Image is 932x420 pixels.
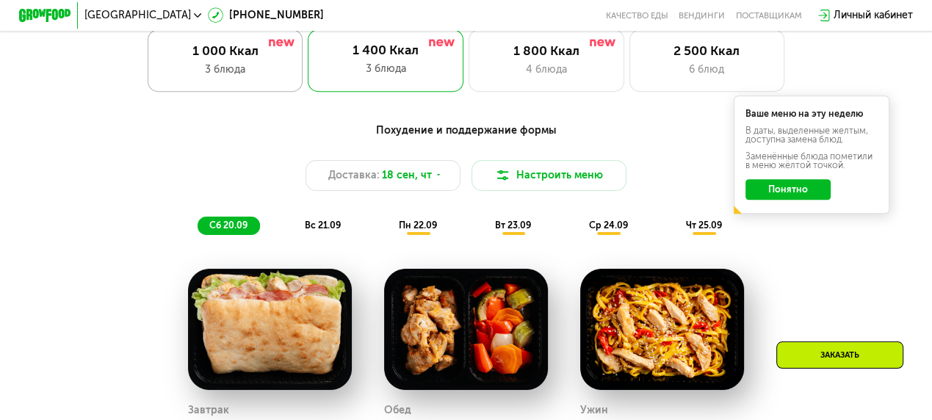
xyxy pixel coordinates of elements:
[495,220,531,231] span: вт 23.09
[472,160,627,191] button: Настроить меню
[735,10,801,21] div: поставщикам
[580,401,608,420] div: Ужин
[643,43,770,59] div: 2 500 Ккал
[745,152,878,170] div: Заменённые блюда пометили в меню жёлтой точкой.
[321,61,450,76] div: 3 блюда
[384,401,411,420] div: Обед
[679,10,725,21] a: Вендинги
[84,10,191,21] span: [GEOGRAPHIC_DATA]
[776,341,903,369] div: Заказать
[208,7,323,23] a: [PHONE_NUMBER]
[643,62,770,77] div: 6 блюд
[745,126,878,145] div: В даты, выделенные желтым, доступна замена блюд.
[162,43,289,59] div: 1 000 Ккал
[328,167,379,183] span: Доставка:
[745,179,831,200] button: Понятно
[399,220,437,231] span: пн 22.09
[382,167,432,183] span: 18 сен, чт
[321,43,450,58] div: 1 400 Ккал
[686,220,722,231] span: чт 25.09
[305,220,341,231] span: вс 21.09
[209,220,248,231] span: сб 20.09
[188,401,229,420] div: Завтрак
[606,10,668,21] a: Качество еды
[483,43,610,59] div: 1 800 Ккал
[83,123,849,139] div: Похудение и поддержание формы
[483,62,610,77] div: 4 блюда
[162,62,289,77] div: 3 блюда
[745,109,878,118] div: Ваше меню на эту неделю
[589,220,628,231] span: ср 24.09
[834,7,913,23] div: Личный кабинет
